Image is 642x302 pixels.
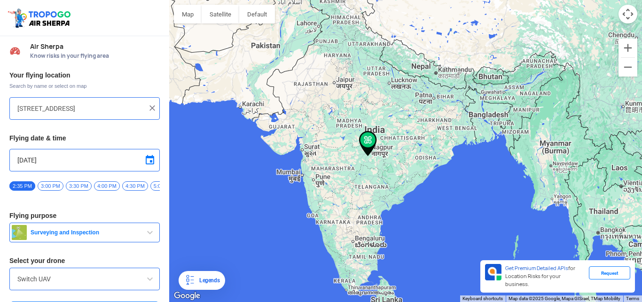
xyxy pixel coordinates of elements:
[17,273,152,285] input: Search by name or Brand
[172,290,203,302] img: Google
[184,275,196,286] img: Legends
[485,264,501,280] img: Premium APIs
[196,275,219,286] div: Legends
[589,266,630,279] div: Request
[202,5,239,23] button: Show satellite imagery
[9,72,160,78] h3: Your flying location
[9,45,21,56] img: Risk Scores
[38,181,63,191] span: 3:00 PM
[501,264,589,289] div: for Location Risks for your business.
[94,181,120,191] span: 4:00 PM
[174,5,202,23] button: Show street map
[9,212,160,219] h3: Flying purpose
[619,58,637,77] button: Zoom out
[626,296,639,301] a: Terms
[17,155,152,166] input: Select Date
[30,43,160,50] span: Air Sherpa
[619,39,637,57] button: Zoom in
[12,225,27,240] img: survey.png
[7,7,74,29] img: ic_tgdronemaps.svg
[150,181,176,191] span: 5:00 PM
[462,295,503,302] button: Keyboard shortcuts
[619,5,637,23] button: Map camera controls
[17,103,145,114] input: Search your flying location
[30,52,160,60] span: Know risks in your flying area
[9,223,160,242] button: Surveying and Inspection
[66,181,92,191] span: 3:30 PM
[122,181,148,191] span: 4:30 PM
[9,181,35,191] span: 2:35 PM
[172,290,203,302] a: Open this area in Google Maps (opens a new window)
[9,257,160,264] h3: Select your drone
[9,135,160,141] h3: Flying date & time
[148,103,157,113] img: ic_close.png
[9,82,160,90] span: Search by name or select on map
[27,229,144,236] span: Surveying and Inspection
[505,265,568,271] span: Get Premium Detailed APIs
[509,296,620,301] span: Map data ©2025 Google, Mapa GISrael, TMap Mobility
